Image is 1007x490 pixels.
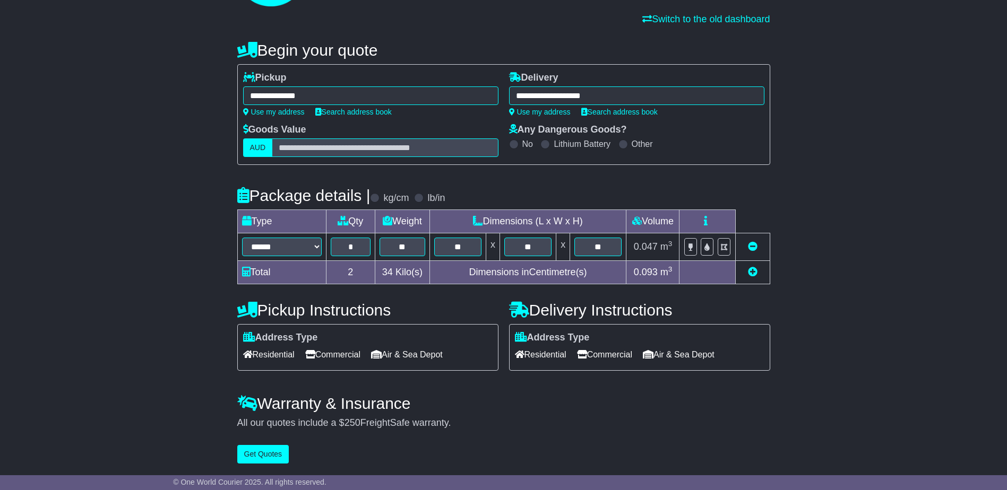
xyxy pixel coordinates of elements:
[626,210,679,233] td: Volume
[429,210,626,233] td: Dimensions (L x W x H)
[326,261,375,284] td: 2
[634,267,658,277] span: 0.093
[375,210,430,233] td: Weight
[429,261,626,284] td: Dimensions in Centimetre(s)
[668,240,673,248] sup: 3
[237,417,770,429] div: All our quotes include a $ FreightSafe warranty.
[632,139,653,149] label: Other
[748,267,758,277] a: Add new item
[660,241,673,252] span: m
[243,72,287,84] label: Pickup
[375,261,430,284] td: Kilo(s)
[243,346,295,363] span: Residential
[515,332,590,344] label: Address Type
[643,346,715,363] span: Air & Sea Depot
[371,346,443,363] span: Air & Sea Depot
[515,346,566,363] span: Residential
[237,187,371,204] h4: Package details |
[634,241,658,252] span: 0.047
[237,395,770,412] h4: Warranty & Insurance
[509,301,770,319] h4: Delivery Instructions
[581,108,658,116] a: Search address book
[554,139,610,149] label: Lithium Battery
[345,417,360,428] span: 250
[326,210,375,233] td: Qty
[237,301,498,319] h4: Pickup Instructions
[237,41,770,59] h4: Begin your quote
[556,233,570,261] td: x
[315,108,392,116] a: Search address book
[668,265,673,273] sup: 3
[237,445,289,463] button: Get Quotes
[383,192,409,204] label: kg/cm
[748,241,758,252] a: Remove this item
[660,267,673,277] span: m
[642,14,770,24] a: Switch to the old dashboard
[173,478,326,486] span: © One World Courier 2025. All rights reserved.
[243,108,305,116] a: Use my address
[486,233,500,261] td: x
[509,108,571,116] a: Use my address
[577,346,632,363] span: Commercial
[427,192,445,204] label: lb/in
[243,138,273,157] label: AUD
[305,346,360,363] span: Commercial
[243,332,318,344] label: Address Type
[509,124,627,136] label: Any Dangerous Goods?
[522,139,533,149] label: No
[237,210,326,233] td: Type
[243,124,306,136] label: Goods Value
[509,72,558,84] label: Delivery
[382,267,393,277] span: 34
[237,261,326,284] td: Total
